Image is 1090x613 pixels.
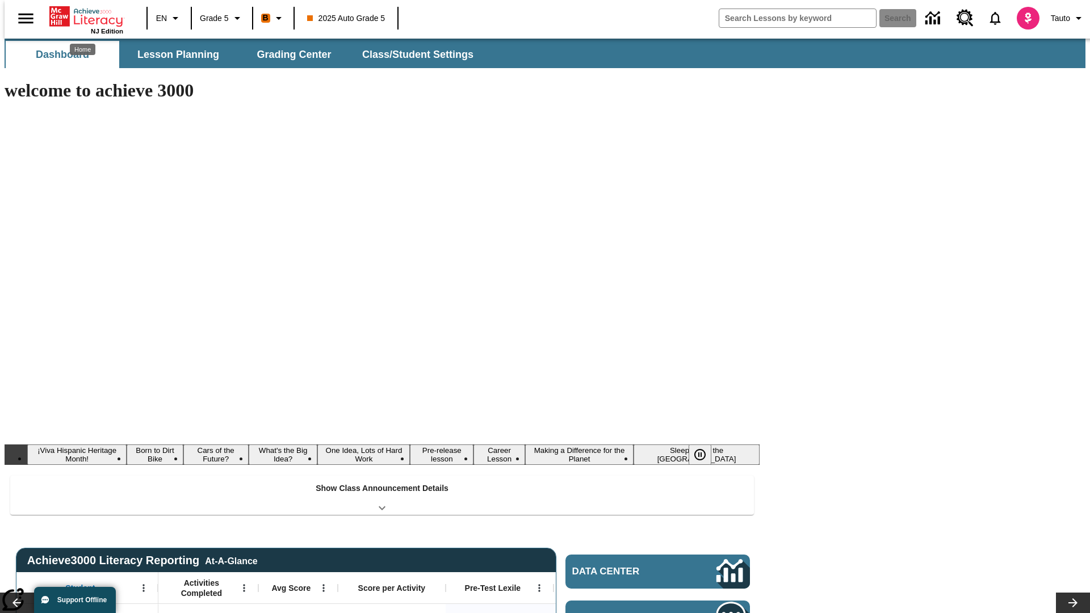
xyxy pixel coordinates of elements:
[121,41,235,68] button: Lesson Planning
[950,3,980,33] a: Resource Center, Will open in new tab
[689,444,711,465] button: Pause
[263,11,269,25] span: B
[257,48,331,61] span: Grading Center
[719,9,876,27] input: search field
[525,444,634,465] button: Slide 8 Making a Difference for the Planet
[1051,12,1070,24] span: Tauto
[634,444,760,465] button: Slide 9 Sleepless in the Animal Kingdom
[362,48,473,61] span: Class/Student Settings
[49,5,123,28] a: Home
[200,12,229,24] span: Grade 5
[236,580,253,597] button: Open Menu
[317,444,410,465] button: Slide 5 One Idea, Lots of Hard Work
[65,583,95,593] span: Student
[10,476,754,515] div: Show Class Announcement Details
[316,482,448,494] p: Show Class Announcement Details
[151,8,187,28] button: Language: EN, Select a language
[70,44,95,55] div: Home
[183,444,249,465] button: Slide 3 Cars of the Future?
[5,9,166,19] p: Auto class announcement [DATE] 10:59:33
[473,444,525,465] button: Slide 7 Career Lesson
[6,41,119,68] button: Dashboard
[137,48,219,61] span: Lesson Planning
[353,41,483,68] button: Class/Student Settings
[5,39,1085,68] div: SubNavbar
[34,587,116,613] button: Support Offline
[91,28,123,35] span: NJ Edition
[237,41,351,68] button: Grading Center
[5,80,760,101] h1: welcome to achieve 3000
[315,580,332,597] button: Open Menu
[5,9,166,19] body: Maximum 600 characters Press Escape to exit toolbar Press Alt + F10 to reach toolbar
[249,444,318,465] button: Slide 4 What's the Big Idea?
[27,554,258,567] span: Achieve3000 Literacy Reporting
[271,583,311,593] span: Avg Score
[36,48,89,61] span: Dashboard
[1056,593,1090,613] button: Lesson carousel, Next
[156,12,167,24] span: EN
[689,444,723,465] div: Pause
[565,555,750,589] a: Data Center
[465,583,521,593] span: Pre-Test Lexile
[5,41,484,68] div: SubNavbar
[257,8,290,28] button: Boost Class color is orange. Change class color
[919,3,950,34] a: Data Center
[195,8,249,28] button: Grade: Grade 5, Select a grade
[307,12,385,24] span: 2025 Auto Grade 5
[1017,7,1039,30] img: avatar image
[980,3,1010,33] a: Notifications
[164,578,239,598] span: Activities Completed
[205,554,257,566] div: At-A-Glance
[1046,8,1090,28] button: Profile/Settings
[572,566,678,577] span: Data Center
[57,596,107,604] span: Support Offline
[1010,3,1046,33] button: Select a new avatar
[27,444,127,465] button: Slide 1 ¡Viva Hispanic Heritage Month!
[358,583,426,593] span: Score per Activity
[49,4,123,35] div: Home
[410,444,473,465] button: Slide 6 Pre-release lesson
[127,444,183,465] button: Slide 2 Born to Dirt Bike
[135,580,152,597] button: Open Menu
[9,2,43,35] button: Open side menu
[531,580,548,597] button: Open Menu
